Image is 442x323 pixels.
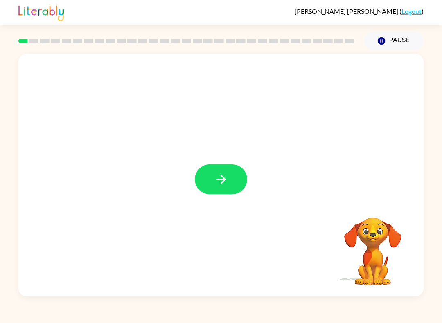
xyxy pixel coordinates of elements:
[18,3,64,21] img: Literably
[295,7,424,15] div: ( )
[364,31,424,50] button: Pause
[401,7,422,15] a: Logout
[332,205,414,287] video: Your browser must support playing .mp4 files to use Literably. Please try using another browser.
[295,7,399,15] span: [PERSON_NAME] [PERSON_NAME]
